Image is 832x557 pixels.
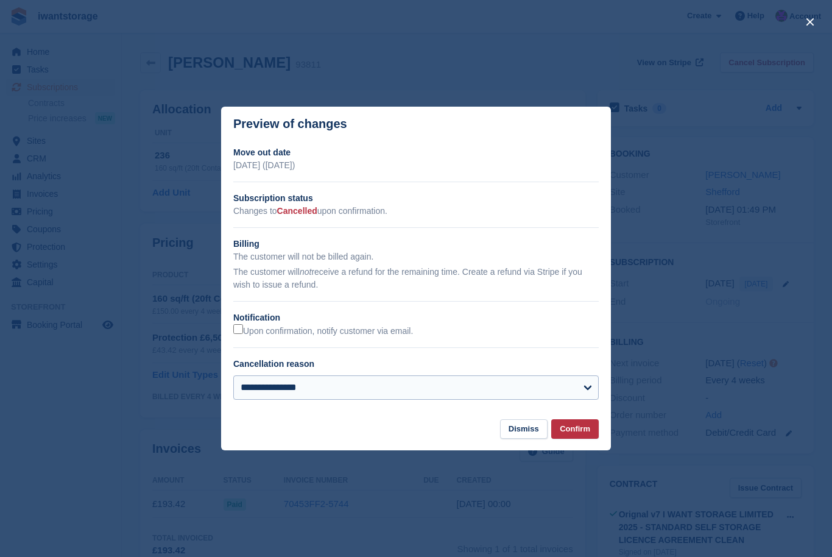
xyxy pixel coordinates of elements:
p: Changes to upon confirmation. [233,205,599,218]
p: Preview of changes [233,117,347,131]
em: not [300,267,311,277]
button: Dismiss [500,419,548,439]
p: The customer will not be billed again. [233,250,599,263]
p: The customer will receive a refund for the remaining time. Create a refund via Stripe if you wish... [233,266,599,291]
label: Upon confirmation, notify customer via email. [233,324,413,337]
button: Confirm [551,419,599,439]
span: Cancelled [277,206,317,216]
h2: Notification [233,311,599,324]
h2: Subscription status [233,192,599,205]
h2: Move out date [233,146,599,159]
p: [DATE] ([DATE]) [233,159,599,172]
label: Cancellation reason [233,359,314,369]
input: Upon confirmation, notify customer via email. [233,324,243,334]
button: close [800,12,820,32]
h2: Billing [233,238,599,250]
